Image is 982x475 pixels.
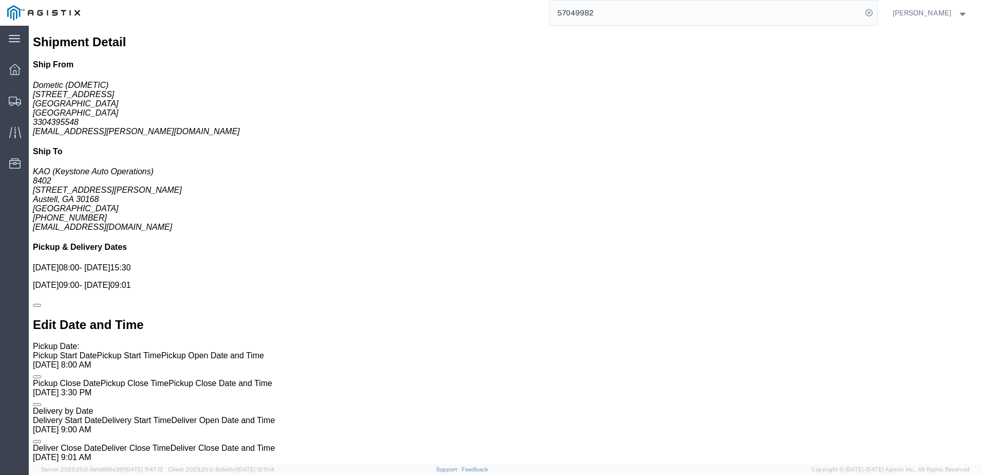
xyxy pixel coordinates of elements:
span: [DATE] 11:47:12 [125,466,163,472]
img: logo [7,5,80,21]
a: Support [436,466,462,472]
iframe: FS Legacy Container [29,26,982,464]
span: [DATE] 12:11:14 [237,466,274,472]
input: Search for shipment number, reference number [550,1,862,25]
span: Copyright © [DATE]-[DATE] Agistix Inc., All Rights Reserved [811,465,970,474]
span: Nathan Seeley [893,7,951,19]
button: [PERSON_NAME] [892,7,968,19]
a: Feedback [462,466,488,472]
span: Server: 2025.20.0-5efa686e39f [41,466,163,472]
span: Client: 2025.20.0-8c6e0cf [168,466,274,472]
